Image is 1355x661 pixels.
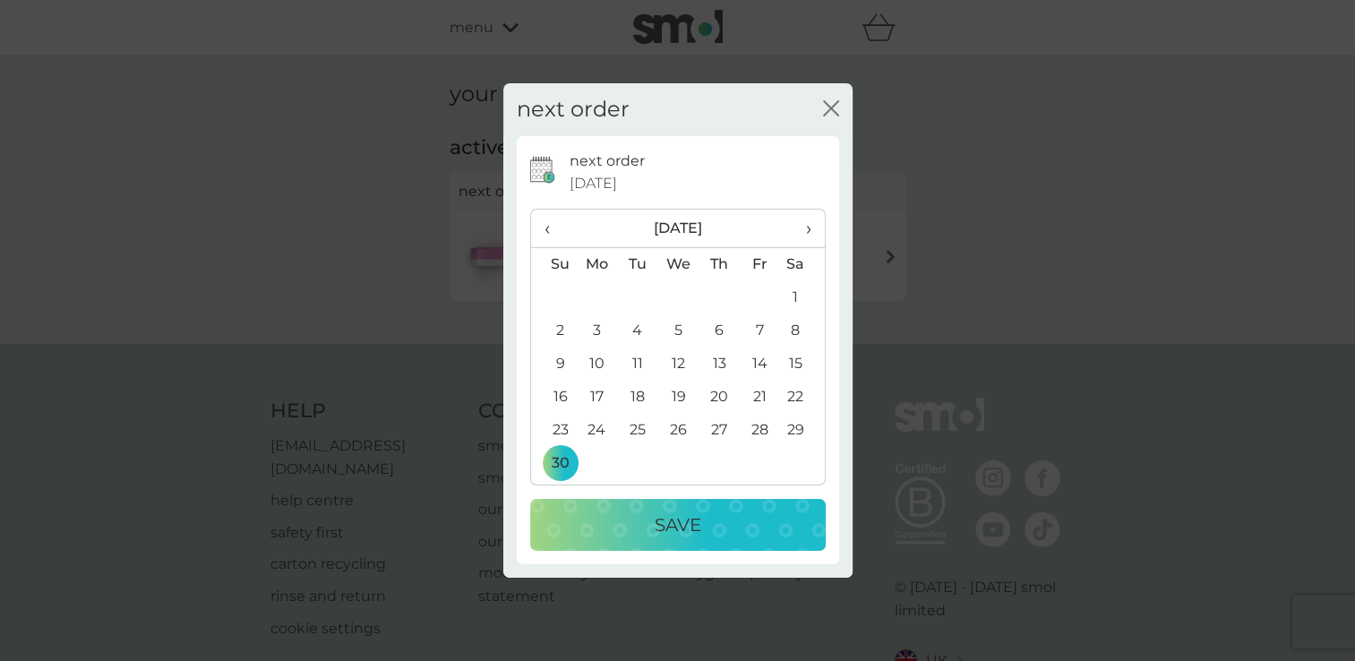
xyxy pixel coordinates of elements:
[779,314,824,348] td: 8
[531,447,577,480] td: 30
[740,314,780,348] td: 7
[779,348,824,381] td: 15
[531,314,577,348] td: 2
[793,210,810,247] span: ›
[657,247,699,281] th: We
[740,381,780,414] td: 21
[699,348,739,381] td: 13
[570,172,617,195] span: [DATE]
[531,348,577,381] td: 9
[740,348,780,381] td: 14
[577,414,618,447] td: 24
[531,381,577,414] td: 16
[617,247,657,281] th: Tu
[577,314,618,348] td: 3
[531,414,577,447] td: 23
[779,381,824,414] td: 22
[617,348,657,381] td: 11
[531,247,577,281] th: Su
[699,381,739,414] td: 20
[779,414,824,447] td: 29
[657,414,699,447] td: 26
[779,281,824,314] td: 1
[577,247,618,281] th: Mo
[577,348,618,381] td: 10
[545,210,563,247] span: ‹
[699,247,739,281] th: Th
[699,414,739,447] td: 27
[657,381,699,414] td: 19
[577,381,618,414] td: 17
[577,210,780,248] th: [DATE]
[823,100,839,119] button: close
[779,247,824,281] th: Sa
[617,414,657,447] td: 25
[657,314,699,348] td: 5
[740,247,780,281] th: Fr
[655,511,701,539] p: Save
[699,314,739,348] td: 6
[530,499,826,551] button: Save
[617,381,657,414] td: 18
[617,314,657,348] td: 4
[570,150,645,173] p: next order
[517,97,630,123] h2: next order
[657,348,699,381] td: 12
[740,414,780,447] td: 28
